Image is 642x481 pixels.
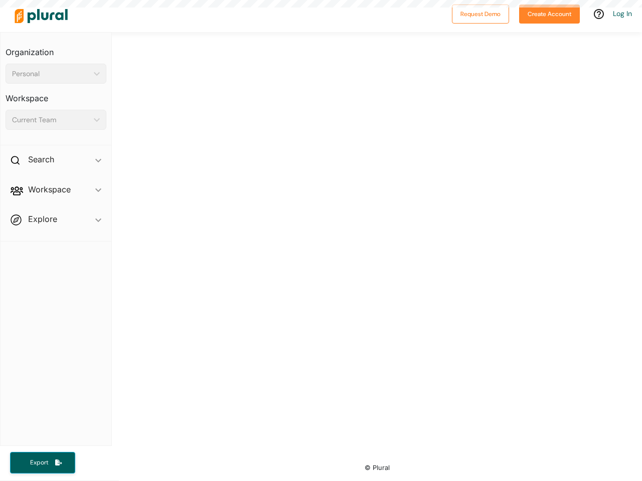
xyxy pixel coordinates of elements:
h3: Workspace [6,84,106,106]
button: Request Demo [452,5,509,24]
button: Export [10,452,75,473]
h3: Organization [6,38,106,60]
a: Create Account [519,8,580,19]
div: Current Team [12,115,90,125]
button: Create Account [519,5,580,24]
h2: Search [28,154,54,165]
a: Log In [613,9,632,18]
a: Request Demo [452,8,509,19]
div: Personal [12,69,90,79]
span: Export [23,458,55,467]
small: © Plural [365,464,390,471]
